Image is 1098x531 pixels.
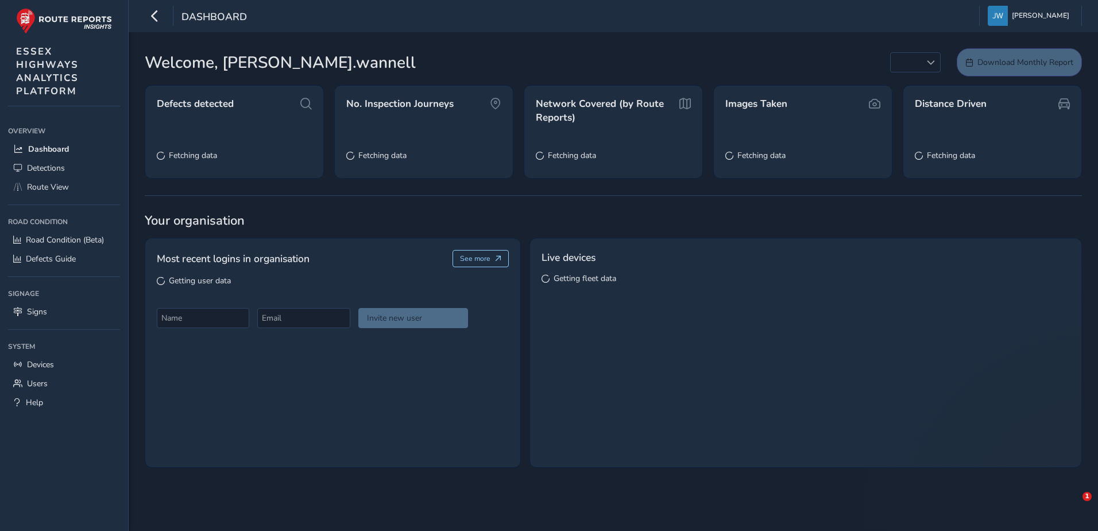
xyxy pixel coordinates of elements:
div: Overview [8,122,120,140]
span: Users [27,378,48,389]
span: Your organisation [145,212,1082,229]
span: Dashboard [181,10,247,26]
a: Detections [8,159,120,178]
a: Devices [8,355,120,374]
span: 1 [1082,492,1092,501]
a: Dashboard [8,140,120,159]
div: Road Condition [8,213,120,230]
span: Live devices [542,250,596,265]
span: No. Inspection Journeys [346,97,454,111]
span: Fetching data [927,150,975,161]
span: Welcome, [PERSON_NAME].wannell [145,51,416,75]
span: Distance Driven [915,97,987,111]
span: Fetching data [169,150,217,161]
span: Signs [27,306,47,317]
a: Defects Guide [8,249,120,268]
span: Fetching data [548,150,596,161]
span: Most recent logins in organisation [157,251,310,266]
span: Devices [27,359,54,370]
iframe: Intercom live chat [1059,492,1087,520]
button: [PERSON_NAME] [988,6,1073,26]
div: Signage [8,285,120,302]
span: Fetching data [358,150,407,161]
a: Signs [8,302,120,321]
span: Road Condition (Beta) [26,234,104,245]
span: Defects detected [157,97,234,111]
span: Getting fleet data [554,273,616,284]
img: rr logo [16,8,112,34]
a: Users [8,374,120,393]
span: Fetching data [737,150,786,161]
a: Road Condition (Beta) [8,230,120,249]
input: Email [257,308,350,328]
span: ESSEX HIGHWAYS ANALYTICS PLATFORM [16,45,79,98]
a: Help [8,393,120,412]
span: [PERSON_NAME] [1012,6,1069,26]
div: System [8,338,120,355]
span: Network Covered (by Route Reports) [536,97,675,124]
span: Route View [27,182,69,193]
a: Route View [8,178,120,197]
span: Images Taken [725,97,787,111]
span: See more [460,254,490,263]
span: Getting user data [169,275,231,286]
input: Name [157,308,249,328]
img: diamond-layout [988,6,1008,26]
span: Detections [27,163,65,174]
span: Dashboard [28,144,69,155]
span: Defects Guide [26,253,76,264]
button: See more [453,250,509,267]
span: Help [26,397,43,408]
